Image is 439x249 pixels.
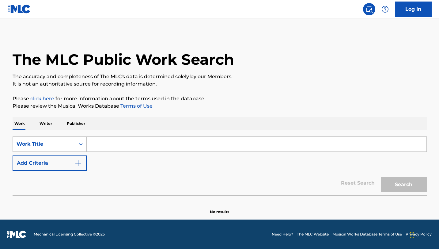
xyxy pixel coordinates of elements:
div: Drag [410,226,414,244]
a: click here [30,96,54,102]
a: Musical Works Database Terms of Use [332,232,402,237]
p: It is not an authoritative source for recording information. [13,80,427,88]
p: Work [13,117,27,130]
a: Need Help? [272,232,293,237]
div: Help [379,3,391,15]
a: Public Search [363,3,375,15]
img: logo [7,231,26,238]
button: Add Criteria [13,155,87,171]
a: Privacy Policy [406,232,432,237]
a: The MLC Website [297,232,329,237]
img: MLC Logo [7,5,31,13]
iframe: Chat Widget [408,220,439,249]
p: Please for more information about the terms used in the database. [13,95,427,102]
p: The accuracy and completeness of The MLC's data is determined solely by our Members. [13,73,427,80]
span: Mechanical Licensing Collective © 2025 [34,232,105,237]
p: Writer [38,117,54,130]
p: No results [210,202,229,215]
img: 9d2ae6d4665cec9f34b9.svg [74,159,82,167]
img: help [381,6,389,13]
p: Please review the Musical Works Database [13,102,427,110]
form: Search Form [13,136,427,195]
div: Work Title [17,140,72,148]
p: Publisher [65,117,87,130]
img: search [365,6,373,13]
h1: The MLC Public Work Search [13,50,234,69]
a: Log In [395,2,432,17]
a: Terms of Use [119,103,153,109]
